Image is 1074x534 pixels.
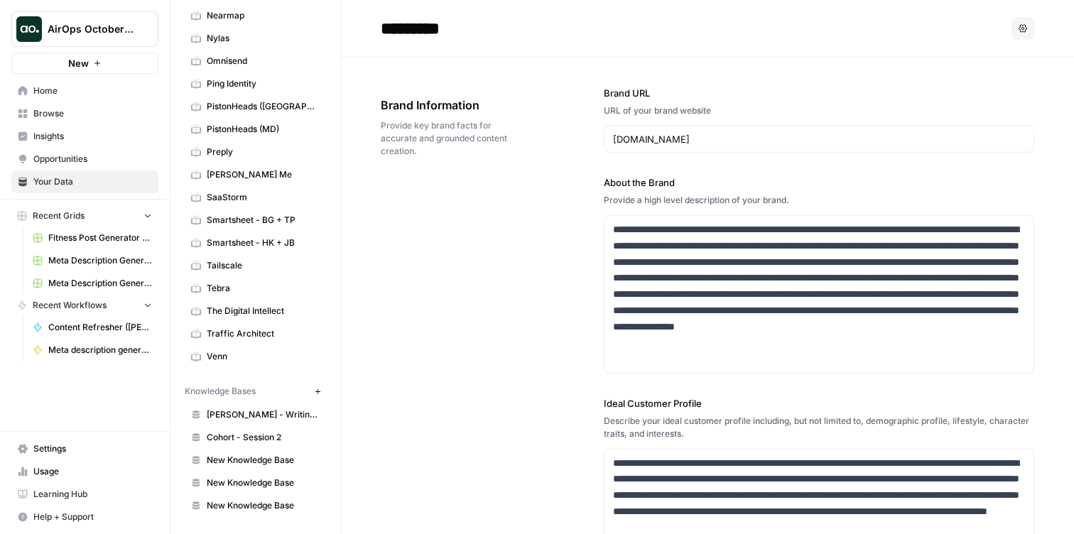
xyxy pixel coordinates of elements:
[207,259,320,272] span: Tailscale
[11,125,158,148] a: Insights
[207,100,320,113] span: PistonHeads ([GEOGRAPHIC_DATA])
[185,95,326,118] a: PistonHeads ([GEOGRAPHIC_DATA])
[185,277,326,300] a: Tebra
[185,4,326,27] a: Nearmap
[11,205,158,227] button: Recent Grids
[207,350,320,363] span: Venn
[33,442,152,455] span: Settings
[381,119,524,158] span: Provide key brand facts for accurate and grounded content creation.
[33,175,152,188] span: Your Data
[185,449,326,472] a: New Knowledge Base
[207,77,320,90] span: Ping Identity
[33,153,152,165] span: Opportunities
[207,327,320,340] span: Traffic Architect
[185,472,326,494] a: New Knowledge Base
[185,254,326,277] a: Tailscale
[185,163,326,186] a: [PERSON_NAME] Me
[11,295,158,316] button: Recent Workflows
[33,107,152,120] span: Browse
[604,415,1034,440] div: Describe your ideal customer profile including, but not limited to, demographic profile, lifestyl...
[11,148,158,170] a: Opportunities
[26,249,158,272] a: Meta Description Generator ( [PERSON_NAME] ) Grid (1)
[185,322,326,345] a: Traffic Architect
[11,437,158,460] a: Settings
[207,282,320,295] span: Tebra
[185,345,326,368] a: Venn
[11,80,158,102] a: Home
[11,483,158,506] a: Learning Hub
[33,488,152,501] span: Learning Hub
[185,118,326,141] a: PistonHeads (MD)
[185,209,326,231] a: Smartsheet - BG + TP
[11,102,158,125] a: Browse
[604,86,1034,100] label: Brand URL
[68,56,89,70] span: New
[207,214,320,227] span: Smartsheet - BG + TP
[185,27,326,50] a: Nylas
[26,227,158,249] a: Fitness Post Generator ([PERSON_NAME])
[604,175,1034,190] label: About the Brand
[207,191,320,204] span: SaaStorm
[11,53,158,74] button: New
[207,408,320,421] span: [PERSON_NAME] - Writing Guidelines
[604,194,1034,207] div: Provide a high level description of your brand.
[207,499,320,512] span: New Knowledge Base
[604,396,1034,410] label: Ideal Customer Profile
[207,32,320,45] span: Nylas
[11,11,158,47] button: Workspace: AirOps October Cohort
[48,344,152,356] span: Meta description generator ([PERSON_NAME])
[207,305,320,317] span: The Digital Intellect
[207,9,320,22] span: Nearmap
[185,50,326,72] a: Omnisend
[33,209,85,222] span: Recent Grids
[33,511,152,523] span: Help + Support
[207,454,320,467] span: New Knowledge Base
[26,316,158,339] a: Content Refresher ([PERSON_NAME] - TDI
[33,85,152,97] span: Home
[207,431,320,444] span: Cohort - Session 2
[185,426,326,449] a: Cohort - Session 2
[185,141,326,163] a: Preply
[48,22,134,36] span: AirOps October Cohort
[48,254,152,267] span: Meta Description Generator ( [PERSON_NAME] ) Grid (1)
[48,277,152,290] span: Meta Description Generator ( [PERSON_NAME] ) Grid
[207,476,320,489] span: New Knowledge Base
[33,299,107,312] span: Recent Workflows
[207,168,320,181] span: [PERSON_NAME] Me
[26,339,158,361] a: Meta description generator ([PERSON_NAME])
[185,72,326,95] a: Ping Identity
[604,104,1034,117] div: URL of your brand website
[26,272,158,295] a: Meta Description Generator ( [PERSON_NAME] ) Grid
[33,465,152,478] span: Usage
[185,300,326,322] a: The Digital Intellect
[11,170,158,193] a: Your Data
[207,123,320,136] span: PistonHeads (MD)
[33,130,152,143] span: Insights
[185,186,326,209] a: SaaStorm
[11,460,158,483] a: Usage
[207,146,320,158] span: Preply
[185,385,256,398] span: Knowledge Bases
[48,231,152,244] span: Fitness Post Generator ([PERSON_NAME])
[185,494,326,517] a: New Knowledge Base
[16,16,42,42] img: AirOps October Cohort Logo
[381,97,524,114] span: Brand Information
[185,403,326,426] a: [PERSON_NAME] - Writing Guidelines
[207,55,320,67] span: Omnisend
[613,132,1025,146] input: www.sundaysoccer.com
[207,236,320,249] span: Smartsheet - HK + JB
[185,231,326,254] a: Smartsheet - HK + JB
[48,321,152,334] span: Content Refresher ([PERSON_NAME] - TDI
[11,506,158,528] button: Help + Support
